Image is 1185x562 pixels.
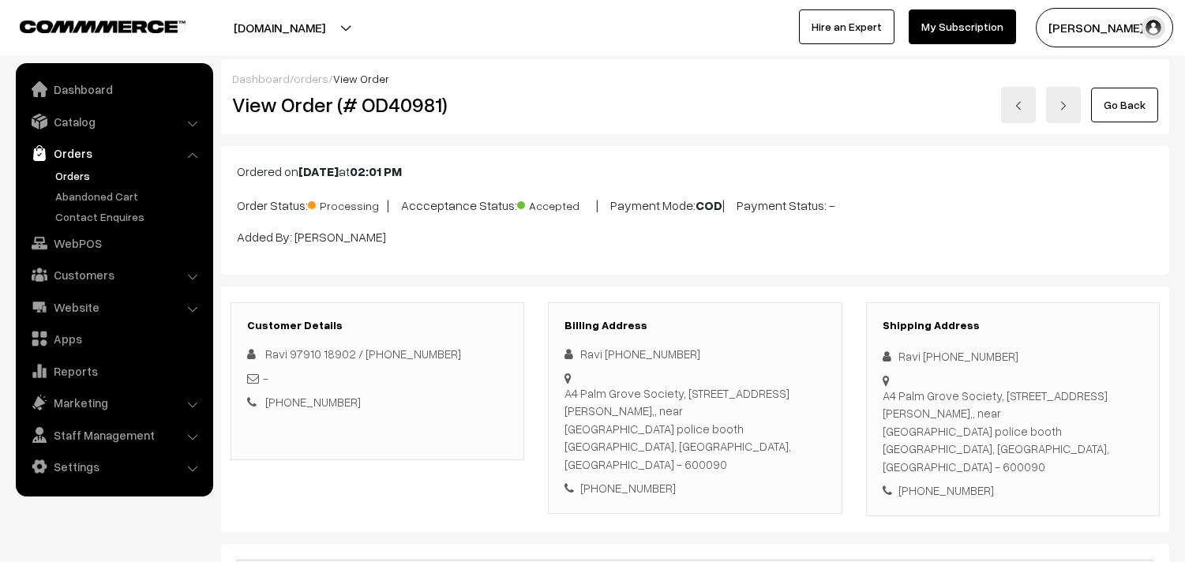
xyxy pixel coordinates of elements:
[883,319,1143,332] h3: Shipping Address
[308,193,387,214] span: Processing
[20,324,208,353] a: Apps
[564,319,825,332] h3: Billing Address
[1059,101,1068,111] img: right-arrow.png
[1036,8,1173,47] button: [PERSON_NAME] s…
[51,208,208,225] a: Contact Enquires
[909,9,1016,44] a: My Subscription
[696,197,722,213] b: COD
[20,107,208,136] a: Catalog
[51,188,208,204] a: Abandoned Cart
[237,227,1153,246] p: Added By: [PERSON_NAME]
[20,260,208,289] a: Customers
[564,479,825,497] div: [PHONE_NUMBER]
[51,167,208,184] a: Orders
[178,8,381,47] button: [DOMAIN_NAME]
[333,72,389,85] span: View Order
[517,193,596,214] span: Accepted
[350,163,402,179] b: 02:01 PM
[20,21,186,32] img: COMMMERCE
[1091,88,1158,122] a: Go Back
[20,357,208,385] a: Reports
[265,347,461,361] span: Ravi 97910 18902 / [PHONE_NUMBER]
[883,347,1143,365] div: Ravi [PHONE_NUMBER]
[237,193,1153,215] p: Order Status: | Accceptance Status: | Payment Mode: | Payment Status: -
[20,139,208,167] a: Orders
[247,369,508,388] div: -
[20,452,208,481] a: Settings
[20,16,158,35] a: COMMMERCE
[232,72,290,85] a: Dashboard
[265,395,361,409] a: [PHONE_NUMBER]
[232,92,525,117] h2: View Order (# OD40981)
[20,75,208,103] a: Dashboard
[1014,101,1023,111] img: left-arrow.png
[20,229,208,257] a: WebPOS
[20,293,208,321] a: Website
[20,421,208,449] a: Staff Management
[564,345,825,363] div: Ravi [PHONE_NUMBER]
[232,70,1158,87] div: / /
[883,481,1143,500] div: [PHONE_NUMBER]
[20,388,208,417] a: Marketing
[247,319,508,332] h3: Customer Details
[1142,16,1165,39] img: user
[564,384,825,474] div: A4 Palm Grove Society, [STREET_ADDRESS][PERSON_NAME],, near [GEOGRAPHIC_DATA] police booth [GEOGR...
[883,387,1143,476] div: A4 Palm Grove Society, [STREET_ADDRESS][PERSON_NAME],, near [GEOGRAPHIC_DATA] police booth [GEOGR...
[237,162,1153,181] p: Ordered on at
[298,163,339,179] b: [DATE]
[799,9,894,44] a: Hire an Expert
[294,72,328,85] a: orders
